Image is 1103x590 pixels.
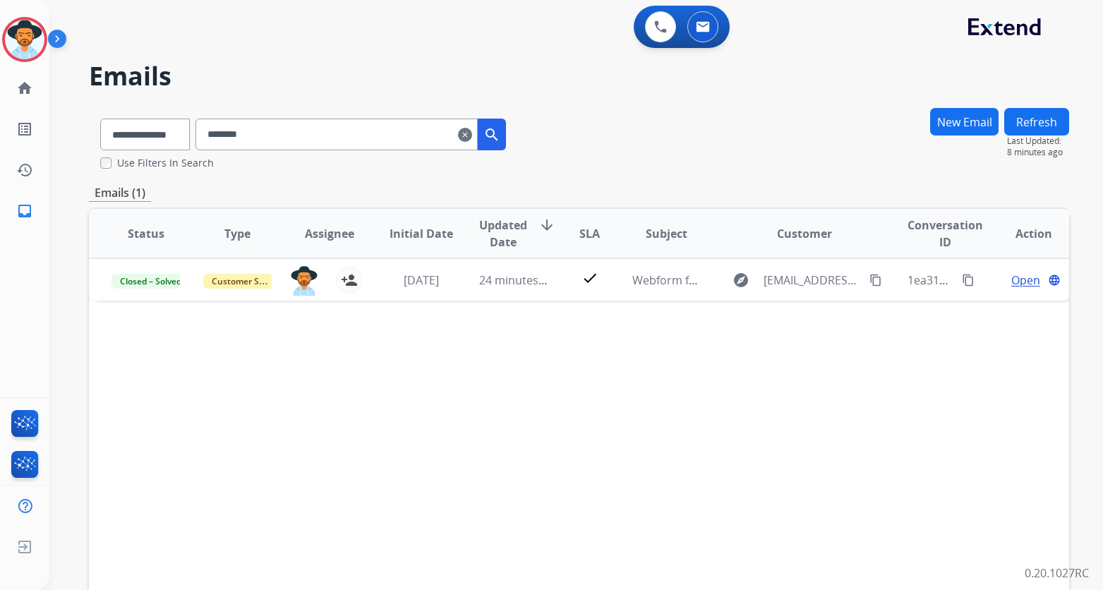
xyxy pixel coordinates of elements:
[733,272,749,289] mat-icon: explore
[16,203,33,219] mat-icon: inbox
[1011,272,1040,289] span: Open
[930,108,999,136] button: New Email
[479,272,561,288] span: 24 minutes ago
[479,217,527,251] span: Updated Date
[89,184,151,202] p: Emails (1)
[16,121,33,138] mat-icon: list_alt
[16,80,33,97] mat-icon: home
[579,225,600,242] span: SLA
[305,225,354,242] span: Assignee
[224,225,251,242] span: Type
[390,225,453,242] span: Initial Date
[764,272,862,289] span: [EMAIL_ADDRESS][DOMAIN_NAME]
[869,274,882,287] mat-icon: content_copy
[203,274,295,289] span: Customer Support
[89,62,1069,90] h2: Emails
[1007,147,1069,158] span: 8 minutes ago
[111,274,190,289] span: Closed – Solved
[646,225,687,242] span: Subject
[632,272,952,288] span: Webform from [EMAIL_ADDRESS][DOMAIN_NAME] on [DATE]
[290,266,318,296] img: agent-avatar
[117,156,214,170] label: Use Filters In Search
[538,217,555,234] mat-icon: arrow_downward
[404,272,439,288] span: [DATE]
[458,126,472,143] mat-icon: clear
[962,274,975,287] mat-icon: content_copy
[908,217,983,251] span: Conversation ID
[341,272,358,289] mat-icon: person_add
[1048,274,1061,287] mat-icon: language
[581,270,598,287] mat-icon: check
[16,162,33,179] mat-icon: history
[1007,136,1069,147] span: Last Updated:
[128,225,164,242] span: Status
[1004,108,1069,136] button: Refresh
[5,20,44,59] img: avatar
[483,126,500,143] mat-icon: search
[977,209,1069,258] th: Action
[777,225,832,242] span: Customer
[1025,565,1089,582] p: 0.20.1027RC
